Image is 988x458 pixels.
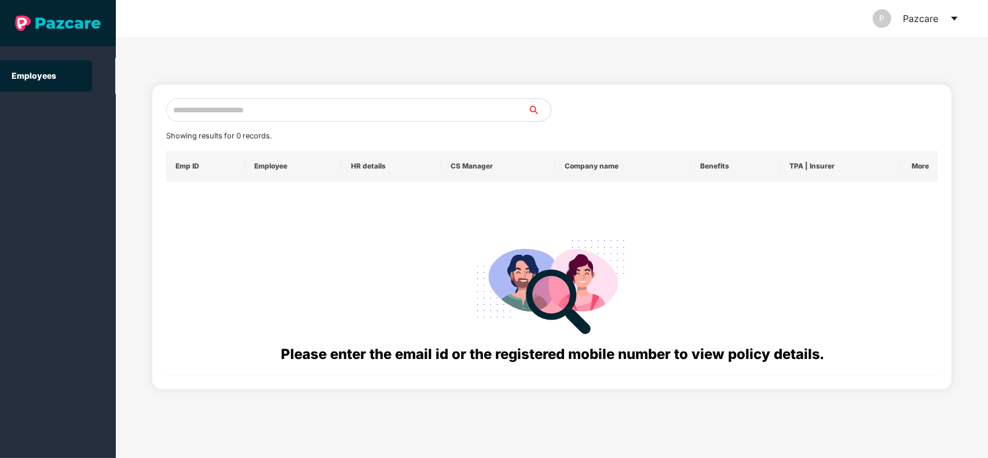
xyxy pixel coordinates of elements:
[281,346,824,362] span: Please enter the email id or the registered mobile number to view policy details.
[12,71,56,80] a: Employees
[442,151,556,182] th: CS Manager
[950,14,959,23] span: caret-down
[166,131,272,140] span: Showing results for 0 records.
[469,226,635,343] img: svg+xml;base64,PHN2ZyB4bWxucz0iaHR0cDovL3d3dy53My5vcmcvMjAwMC9zdmciIHdpZHRoPSIyODgiIGhlaWdodD0iMj...
[342,151,441,182] th: HR details
[555,151,691,182] th: Company name
[780,151,899,182] th: TPA | Insurer
[899,151,938,182] th: More
[246,151,342,182] th: Employee
[527,105,551,115] span: search
[166,151,246,182] th: Emp ID
[691,151,780,182] th: Benefits
[880,9,885,28] span: P
[527,98,551,122] button: search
